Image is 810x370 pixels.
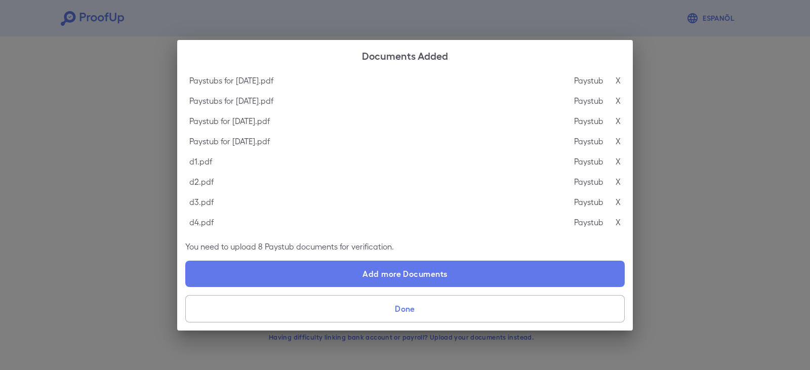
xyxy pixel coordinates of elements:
[616,155,621,168] p: X
[574,155,603,168] p: Paystub
[616,95,621,107] p: X
[574,176,603,188] p: Paystub
[574,115,603,127] p: Paystub
[189,115,270,127] p: Paystub for [DATE].pdf
[189,74,273,87] p: Paystubs for [DATE].pdf
[189,216,214,228] p: d4.pdf
[189,155,212,168] p: d1.pdf
[616,216,621,228] p: X
[185,261,625,287] label: Add more Documents
[574,135,603,147] p: Paystub
[574,216,603,228] p: Paystub
[177,40,633,70] h2: Documents Added
[574,196,603,208] p: Paystub
[189,196,214,208] p: d3.pdf
[616,115,621,127] p: X
[616,135,621,147] p: X
[185,295,625,322] button: Done
[574,95,603,107] p: Paystub
[574,74,603,87] p: Paystub
[185,240,625,253] p: You need to upload 8 Paystub documents for verification.
[616,176,621,188] p: X
[189,135,270,147] p: Paystub for [DATE].pdf
[616,74,621,87] p: X
[189,95,273,107] p: Paystubs for [DATE].pdf
[616,196,621,208] p: X
[189,176,214,188] p: d2.pdf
